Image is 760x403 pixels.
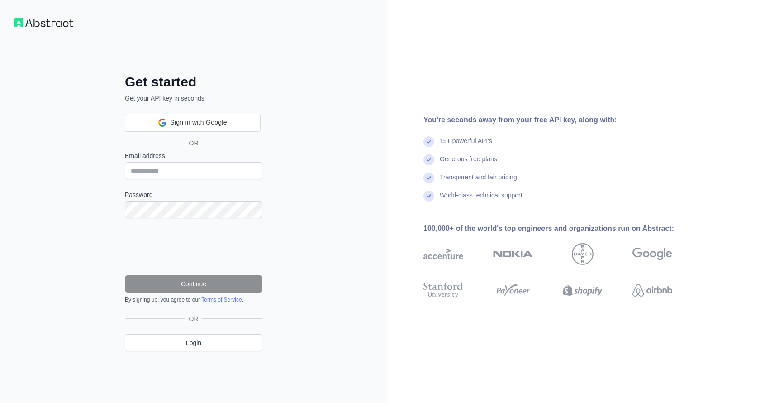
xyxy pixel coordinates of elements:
img: bayer [572,243,594,265]
label: Email address [125,151,262,160]
a: Terms of Service [201,297,242,303]
span: Sign in with Google [170,118,227,127]
img: stanford university [423,280,463,300]
img: shopify [563,280,603,300]
img: check mark [423,154,434,165]
img: check mark [423,136,434,147]
img: airbnb [632,280,672,300]
button: Continue [125,275,262,293]
img: check mark [423,173,434,183]
div: You're seconds away from your free API key, along with: [423,115,701,125]
a: Login [125,334,262,351]
img: nokia [493,243,533,265]
img: accenture [423,243,463,265]
span: OR [185,314,202,323]
img: Workflow [14,18,73,27]
div: Transparent and fair pricing [440,173,517,191]
div: 15+ powerful API's [440,136,492,154]
iframe: reCAPTCHA [125,229,262,264]
img: payoneer [493,280,533,300]
img: google [632,243,672,265]
label: Password [125,190,262,199]
div: By signing up, you agree to our . [125,296,262,303]
p: Get your API key in seconds [125,94,262,103]
div: Generous free plans [440,154,497,173]
h2: Get started [125,74,262,90]
div: Sign in with Google [125,114,261,132]
div: 100,000+ of the world's top engineers and organizations run on Abstract: [423,223,701,234]
img: check mark [423,191,434,201]
span: OR [182,139,206,148]
div: World-class technical support [440,191,522,209]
